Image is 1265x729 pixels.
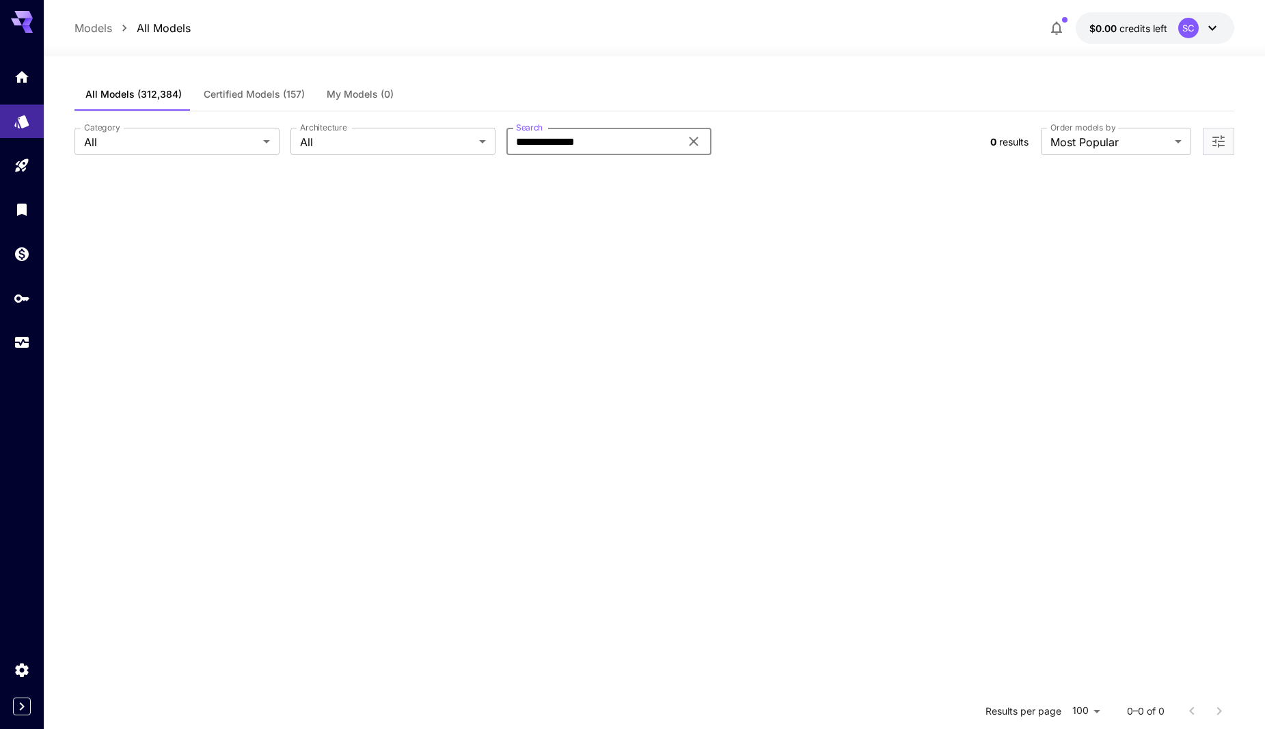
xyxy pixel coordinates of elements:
[1127,704,1165,718] p: 0–0 of 0
[1050,122,1115,133] label: Order models by
[74,20,191,36] nav: breadcrumb
[84,134,258,150] span: All
[999,136,1029,148] span: results
[85,88,182,100] span: All Models (312,384)
[14,68,30,85] div: Home
[1050,134,1169,150] span: Most Popular
[1119,23,1167,34] span: credits left
[1210,133,1227,150] button: Open more filters
[300,122,346,133] label: Architecture
[990,136,996,148] span: 0
[1089,23,1119,34] span: $0.00
[13,698,31,715] button: Expand sidebar
[137,20,191,36] a: All Models
[14,157,30,174] div: Playground
[1089,21,1167,36] div: $0.00
[14,661,30,678] div: Settings
[14,245,30,262] div: Wallet
[74,20,112,36] a: Models
[1076,12,1234,44] button: $0.00SC
[300,134,474,150] span: All
[1067,701,1105,721] div: 100
[516,122,543,133] label: Search
[1178,18,1199,38] div: SC
[14,334,30,351] div: Usage
[14,109,30,126] div: Models
[985,704,1061,718] p: Results per page
[14,290,30,307] div: API Keys
[84,122,120,133] label: Category
[14,201,30,218] div: Library
[327,88,394,100] span: My Models (0)
[204,88,305,100] span: Certified Models (157)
